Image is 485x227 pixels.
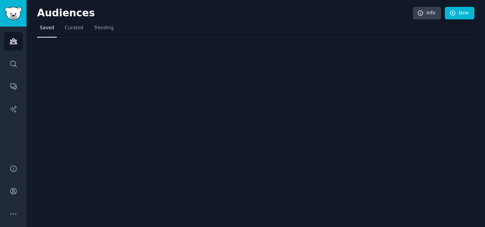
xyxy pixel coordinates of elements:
span: Trending [94,25,114,32]
span: Saved [40,25,54,32]
span: Curated [65,25,83,32]
a: New [445,7,474,20]
a: Trending [91,22,116,38]
a: Curated [62,22,86,38]
img: GummySearch logo [5,7,22,20]
h2: Audiences [37,7,413,19]
a: Saved [37,22,57,38]
a: Info [413,7,441,20]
